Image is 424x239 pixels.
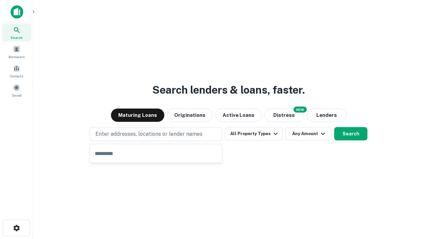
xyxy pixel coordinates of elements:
button: Enter addresses, locations or lender names [90,127,222,141]
button: Maturing Loans [111,109,164,122]
button: Search [334,127,367,140]
a: Saved [2,81,31,99]
span: Contacts [10,73,23,79]
button: All Property Types [225,127,283,140]
p: Enter addresses, locations or lender names [95,130,202,138]
a: Borrowers [2,43,31,61]
span: Saved [12,93,22,98]
h3: Search lenders & loans, faster. [152,82,305,98]
button: Active Loans [215,109,262,122]
iframe: Chat Widget [391,186,424,218]
button: Any Amount [285,127,332,140]
button: Originations [167,109,213,122]
span: Search [11,35,23,40]
div: NEW [293,107,307,113]
img: capitalize-icon.png [11,5,23,19]
a: Search [2,24,31,41]
span: Borrowers [9,54,25,59]
button: Lenders [307,109,346,122]
button: Search distressed loans with lien and other non-mortgage details. [264,109,304,122]
a: Contacts [2,62,31,80]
